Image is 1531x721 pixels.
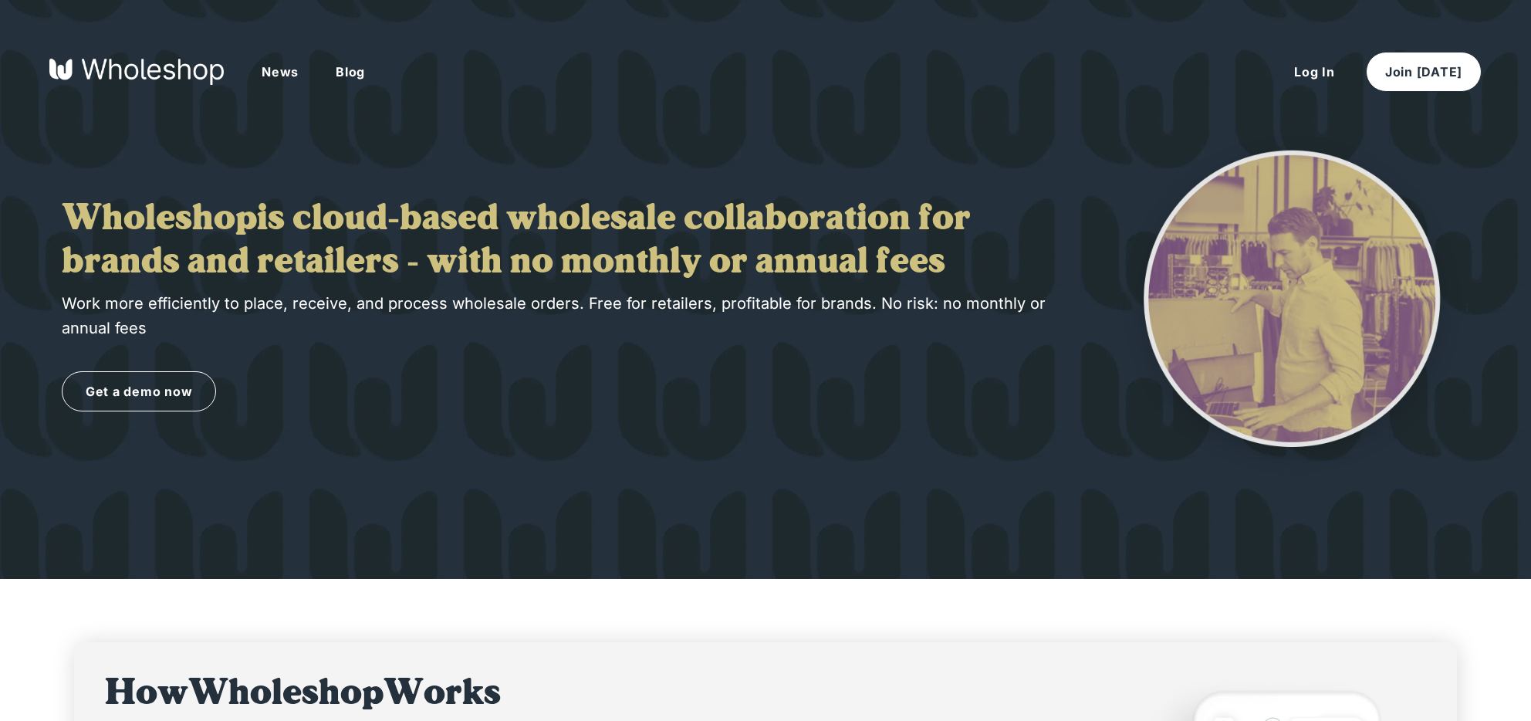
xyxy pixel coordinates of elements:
button: News [243,52,317,91]
img: Wholeshop logo [49,58,224,85]
h1: How Works [105,673,1106,716]
img: Image1 [1118,131,1465,479]
strong: Wholeshop [188,676,384,713]
a: Get a demo now [62,371,216,411]
h1: is cloud-based wholesale collaboration for brands and retailers - with no monthly or annual fees [62,198,1087,285]
button: Join [DATE] [1366,52,1482,92]
p: Work more efficiently to place, receive, and process wholesale orders. Free for retailers, profit... [62,291,1087,340]
button: Log In [1276,52,1354,91]
div: ; [62,131,1469,479]
button: Blog [317,52,384,91]
strong: Wholeshop [62,201,257,239]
